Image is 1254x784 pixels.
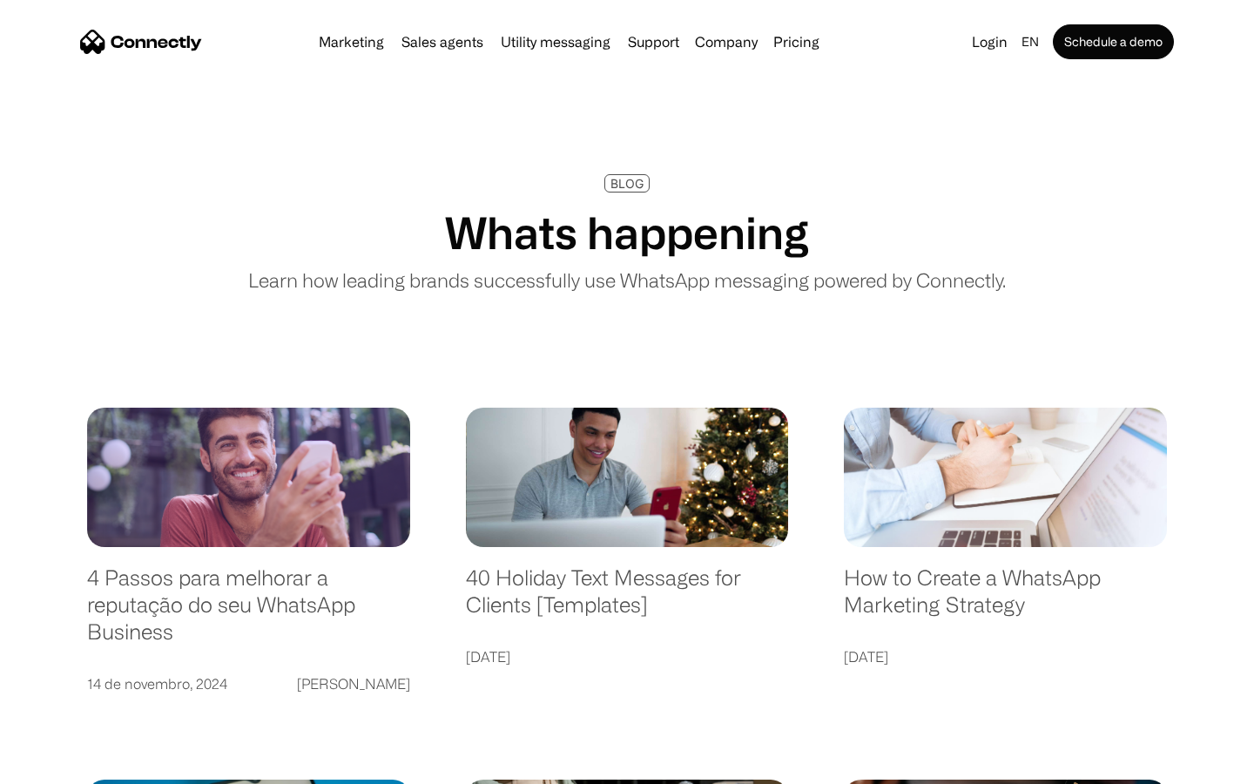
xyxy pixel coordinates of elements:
aside: Language selected: English [17,754,104,778]
p: Learn how leading brands successfully use WhatsApp messaging powered by Connectly. [248,266,1006,294]
div: Company [695,30,758,54]
a: Marketing [312,35,391,49]
a: Sales agents [394,35,490,49]
a: How to Create a WhatsApp Marketing Strategy [844,564,1167,635]
div: 14 de novembro, 2024 [87,672,227,696]
div: en [1021,30,1039,54]
div: [PERSON_NAME] [297,672,410,696]
a: Pricing [766,35,826,49]
div: en [1015,30,1049,54]
div: Company [690,30,763,54]
a: Schedule a demo [1053,24,1174,59]
div: BLOG [610,177,644,190]
h1: Whats happening [445,206,809,259]
a: 4 Passos para melhorar a reputação do seu WhatsApp Business [87,564,410,662]
a: home [80,29,202,55]
a: Support [621,35,686,49]
div: [DATE] [844,645,888,669]
a: Utility messaging [494,35,617,49]
div: [DATE] [466,645,510,669]
a: Login [965,30,1015,54]
ul: Language list [35,754,104,778]
a: 40 Holiday Text Messages for Clients [Templates] [466,564,789,635]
